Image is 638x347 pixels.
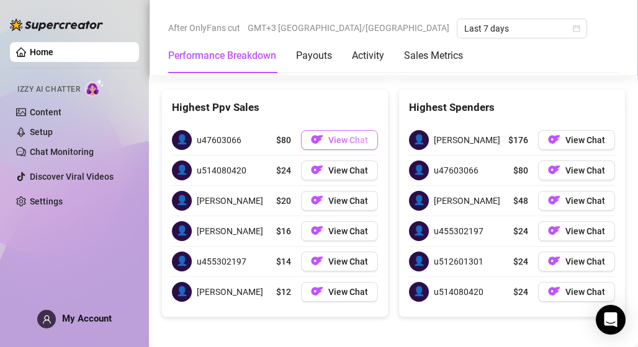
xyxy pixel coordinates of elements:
span: View Chat [328,165,368,175]
span: 👤 [172,160,192,180]
span: View Chat [328,226,368,236]
span: $24 [513,285,528,299]
a: Discover Viral Videos [30,172,114,182]
button: OFView Chat [301,252,378,271]
span: 👤 [409,252,429,271]
span: u455302197 [197,255,246,268]
span: 👤 [409,130,429,150]
span: [PERSON_NAME] [197,194,263,208]
button: OFView Chat [538,282,615,302]
span: $80 [276,133,291,147]
span: [PERSON_NAME] [197,224,263,238]
button: OFView Chat [301,221,378,241]
div: Payouts [296,48,332,63]
button: OFView Chat [301,160,378,180]
span: $176 [508,133,528,147]
button: OFView Chat [538,191,615,211]
span: View Chat [565,226,605,236]
span: View Chat [565,196,605,206]
span: calendar [573,25,580,32]
span: GMT+3 [GEOGRAPHIC_DATA]/[GEOGRAPHIC_DATA] [248,19,449,37]
span: 👤 [409,221,429,241]
div: Highest Ppv Sales [172,99,378,116]
span: 👤 [409,160,429,180]
img: AI Chatter [85,79,104,97]
span: user [42,315,52,324]
span: [PERSON_NAME] [434,194,500,208]
span: $80 [513,164,528,177]
span: Last 7 days [464,19,580,38]
span: $14 [276,255,291,268]
img: OF [311,255,323,267]
span: View Chat [328,287,368,297]
button: OFView Chat [301,130,378,150]
span: View Chat [565,257,605,266]
div: Sales Metrics [404,48,463,63]
button: OFView Chat [301,191,378,211]
span: $20 [276,194,291,208]
span: My Account [62,313,112,324]
a: Home [30,47,53,57]
span: View Chat [565,135,605,145]
span: 👤 [172,282,192,302]
span: View Chat [328,135,368,145]
button: OFView Chat [538,130,615,150]
span: u512601301 [434,255,483,268]
a: Content [30,107,61,117]
img: logo-BBDzfeDw.svg [10,19,103,31]
span: 👤 [172,221,192,241]
span: $24 [513,224,528,238]
a: Settings [30,196,63,206]
img: OF [548,133,560,146]
span: View Chat [565,165,605,175]
span: u514080420 [434,285,483,299]
img: OF [311,285,323,297]
img: OF [548,285,560,297]
div: Performance Breakdown [168,48,276,63]
button: OFView Chat [301,282,378,302]
img: OF [311,224,323,237]
button: OFView Chat [538,252,615,271]
span: View Chat [328,196,368,206]
span: [PERSON_NAME] [434,133,500,147]
button: OFView Chat [538,160,615,180]
div: Activity [352,48,384,63]
span: 👤 [409,191,429,211]
div: Open Intercom Messenger [596,305,626,335]
img: OF [311,133,323,146]
span: $12 [276,285,291,299]
span: $24 [276,164,291,177]
img: OF [548,194,560,206]
span: View Chat [565,287,605,297]
img: OF [311,194,323,206]
img: OF [311,164,323,176]
img: OF [548,224,560,237]
span: [PERSON_NAME] [197,285,263,299]
span: 👤 [172,191,192,211]
a: Setup [30,127,53,137]
button: OFView Chat [538,221,615,241]
div: Highest Spenders [409,99,615,116]
span: 👤 [172,252,192,271]
span: u455302197 [434,224,483,238]
a: Chat Monitoring [30,147,94,157]
span: 👤 [409,282,429,302]
span: 👤 [172,130,192,150]
span: u47603066 [434,164,478,177]
span: Izzy AI Chatter [17,84,80,95]
img: OF [548,164,560,176]
span: $24 [513,255,528,268]
span: u47603066 [197,133,241,147]
span: After OnlyFans cut [168,19,240,37]
img: OF [548,255,560,267]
